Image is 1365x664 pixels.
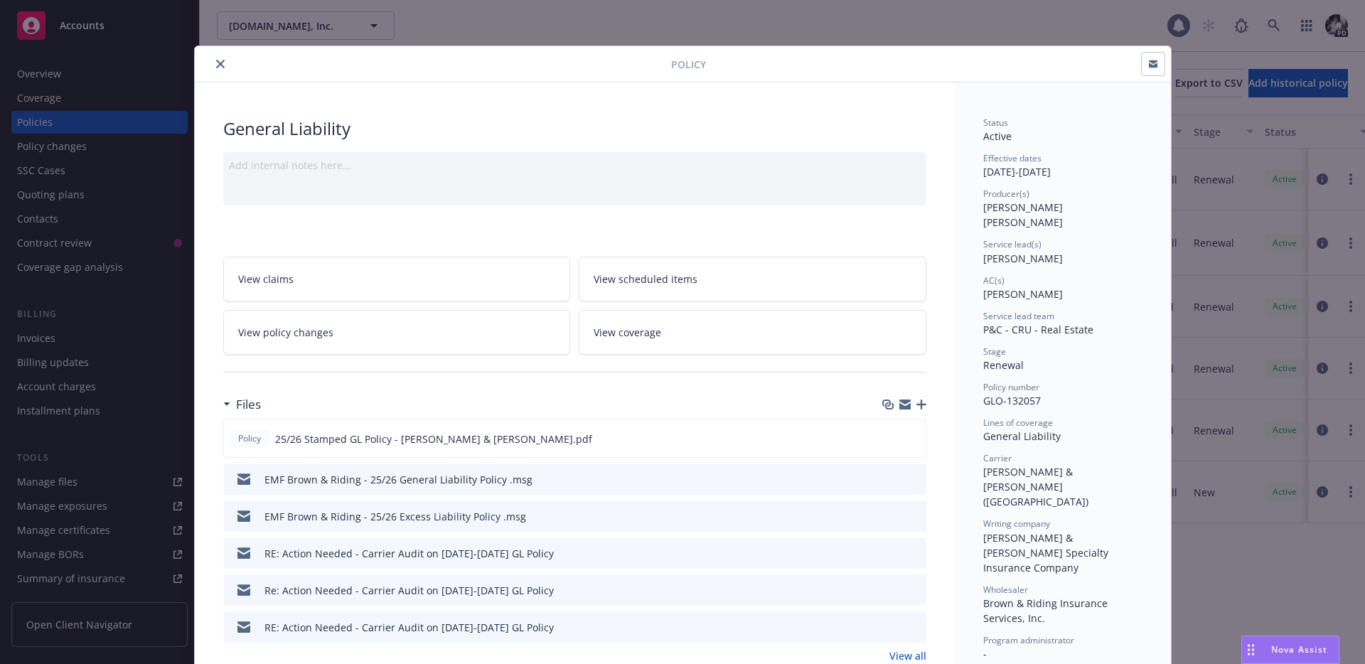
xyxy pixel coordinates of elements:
[983,452,1012,464] span: Carrier
[983,518,1050,530] span: Writing company
[983,152,1142,179] div: [DATE] - [DATE]
[983,417,1053,429] span: Lines of coverage
[1241,636,1339,664] button: Nova Assist
[983,634,1074,646] span: Program administrator
[223,310,571,355] a: View policy changes
[908,509,921,524] button: preview file
[983,152,1042,164] span: Effective dates
[983,188,1029,200] span: Producer(s)
[579,257,926,301] a: View scheduled items
[983,584,1028,596] span: Wholesaler
[983,346,1006,358] span: Stage
[908,546,921,561] button: preview file
[229,158,921,173] div: Add internal notes here...
[885,546,896,561] button: download file
[908,620,921,635] button: preview file
[671,57,706,72] span: Policy
[884,432,896,446] button: download file
[983,465,1088,508] span: [PERSON_NAME] & [PERSON_NAME] ([GEOGRAPHIC_DATA])
[1271,643,1327,655] span: Nova Assist
[223,117,926,141] div: General Liability
[889,648,926,663] a: View all
[235,432,264,445] span: Policy
[983,429,1061,443] span: General Liability
[1242,636,1260,663] div: Drag to move
[983,287,1063,301] span: [PERSON_NAME]
[983,323,1093,336] span: P&C - CRU - Real Estate
[983,238,1042,250] span: Service lead(s)
[594,272,697,287] span: View scheduled items
[885,509,896,524] button: download file
[223,257,571,301] a: View claims
[885,583,896,598] button: download file
[238,272,294,287] span: View claims
[983,531,1111,574] span: [PERSON_NAME] & [PERSON_NAME] Specialty Insurance Company
[223,395,261,414] div: Files
[264,546,554,561] div: RE: Action Needed - Carrier Audit on [DATE]-[DATE] GL Policy
[983,129,1012,143] span: Active
[264,583,554,598] div: Re: Action Needed - Carrier Audit on [DATE]-[DATE] GL Policy
[264,472,532,487] div: EMF Brown & Riding - 25/26 General Liability Policy .msg
[983,200,1066,229] span: [PERSON_NAME] [PERSON_NAME]
[907,432,920,446] button: preview file
[983,394,1041,407] span: GLO-132057
[983,252,1063,265] span: [PERSON_NAME]
[983,381,1039,393] span: Policy number
[238,325,333,340] span: View policy changes
[908,583,921,598] button: preview file
[579,310,926,355] a: View coverage
[594,325,661,340] span: View coverage
[908,472,921,487] button: preview file
[983,310,1054,322] span: Service lead team
[264,509,526,524] div: EMF Brown & Riding - 25/26 Excess Liability Policy .msg
[212,55,229,73] button: close
[275,432,592,446] span: 25/26 Stamped GL Policy - [PERSON_NAME] & [PERSON_NAME].pdf
[983,358,1024,372] span: Renewal
[983,647,987,660] span: -
[264,620,554,635] div: RE: Action Needed - Carrier Audit on [DATE]-[DATE] GL Policy
[885,620,896,635] button: download file
[983,274,1005,287] span: AC(s)
[983,596,1110,625] span: Brown & Riding Insurance Services, Inc.
[983,117,1008,129] span: Status
[236,395,261,414] h3: Files
[885,472,896,487] button: download file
